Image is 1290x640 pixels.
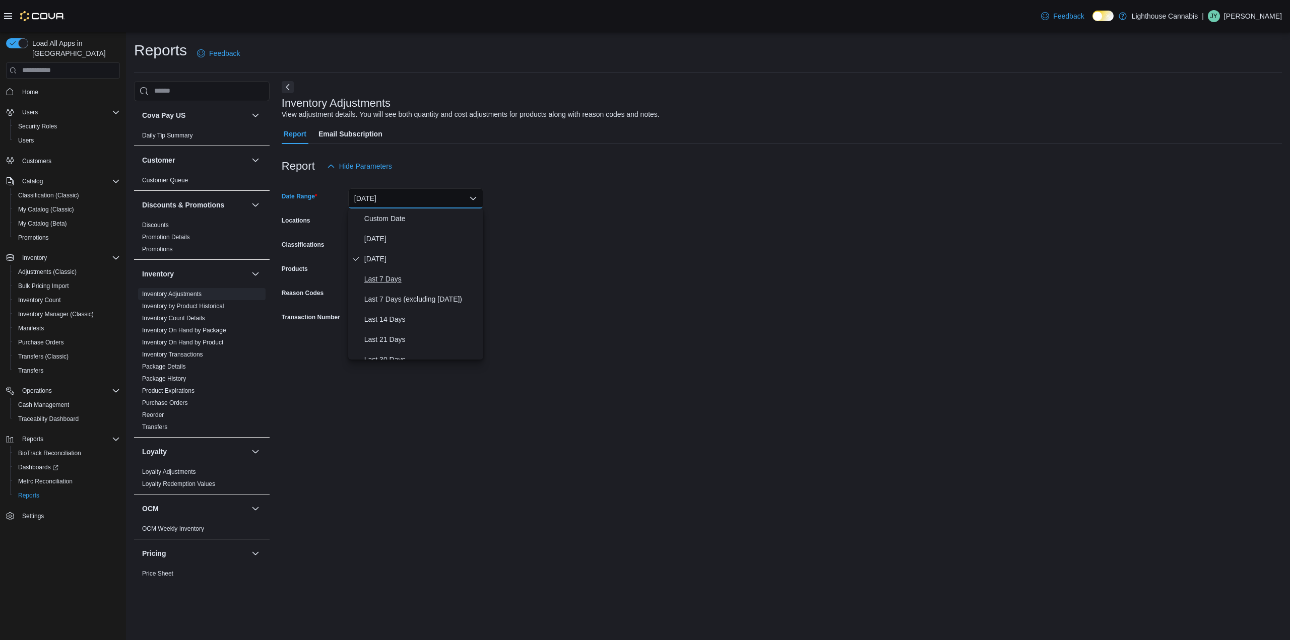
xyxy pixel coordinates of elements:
[22,512,44,520] span: Settings
[14,189,120,201] span: Classification (Classic)
[282,265,308,273] label: Products
[134,466,270,494] div: Loyalty
[18,155,55,167] a: Customers
[14,365,47,377] a: Transfers
[10,133,124,148] button: Users
[142,504,247,514] button: OCM
[14,294,65,306] a: Inventory Count
[282,97,391,109] h3: Inventory Adjustments
[134,174,270,190] div: Customer
[18,433,47,445] button: Reports
[18,463,58,471] span: Dashboards
[142,351,203,358] a: Inventory Transactions
[18,449,81,457] span: BioTrack Reconciliation
[364,233,479,245] span: [DATE]
[14,336,120,348] span: Purchase Orders
[142,399,188,406] a: Purchase Orders
[14,489,43,502] a: Reports
[18,205,74,214] span: My Catalog (Classic)
[249,199,262,211] button: Discounts & Promotions
[14,203,78,216] a: My Catalog (Classic)
[18,252,120,264] span: Inventory
[142,339,223,346] a: Inventory On Hand by Product
[142,468,196,476] span: Loyalty Adjustments
[209,48,240,58] span: Feedback
[10,202,124,217] button: My Catalog (Classic)
[14,322,120,334] span: Manifests
[142,315,205,322] a: Inventory Count Details
[10,474,124,488] button: Metrc Reconciliation
[318,124,382,144] span: Email Subscription
[1210,10,1217,22] span: JY
[18,106,42,118] button: Users
[142,447,247,457] button: Loyalty
[364,333,479,345] span: Last 21 Days
[142,176,188,184] span: Customer Queue
[1224,10,1282,22] p: [PERSON_NAME]
[14,336,68,348] a: Purchase Orders
[18,175,120,187] span: Catalog
[10,231,124,245] button: Promotions
[14,232,120,244] span: Promotions
[2,105,124,119] button: Users
[142,525,204,532] a: OCM Weekly Inventory
[142,155,175,165] h3: Customer
[249,154,262,166] button: Customer
[18,310,94,318] span: Inventory Manager (Classic)
[142,423,167,431] span: Transfers
[142,447,167,457] h3: Loyalty
[14,308,98,320] a: Inventory Manager (Classic)
[14,280,73,292] a: Bulk Pricing Import
[22,108,38,116] span: Users
[142,504,159,514] h3: OCM
[142,132,193,139] a: Daily Tip Summary
[14,489,120,502] span: Reports
[142,327,226,334] a: Inventory On Hand by Package
[142,200,247,210] button: Discounts & Promotions
[14,232,53,244] a: Promotions
[364,273,479,285] span: Last 7 Days
[18,296,61,304] span: Inventory Count
[18,324,44,332] span: Manifests
[18,220,67,228] span: My Catalog (Beta)
[249,268,262,280] button: Inventory
[22,157,51,165] span: Customers
[6,81,120,550] nav: Complex example
[14,218,71,230] a: My Catalog (Beta)
[2,251,124,265] button: Inventory
[142,291,202,298] a: Inventory Adjustments
[142,131,193,139] span: Daily Tip Summary
[18,106,120,118] span: Users
[10,488,124,503] button: Reports
[249,446,262,458] button: Loyalty
[348,208,483,360] div: Select listbox
[2,432,124,446] button: Reports
[142,269,174,279] h3: Inventory
[142,480,215,487] a: Loyalty Redemption Values
[18,401,69,409] span: Cash Management
[142,411,164,419] span: Reorder
[18,191,79,199] span: Classification (Classic)
[14,322,48,334] a: Manifests
[18,433,120,445] span: Reports
[1202,10,1204,22] p: |
[142,221,169,229] span: Discounts
[142,387,195,394] a: Product Expirations
[18,415,79,423] span: Traceabilty Dashboard
[14,266,81,278] a: Adjustments (Classic)
[22,435,43,443] span: Reports
[14,189,83,201] a: Classification (Classic)
[282,81,294,93] button: Next
[18,122,57,130] span: Security Roles
[142,570,173,578] span: Price Sheet
[142,110,247,120] button: Cova Pay US
[284,124,306,144] span: Report
[282,192,317,200] label: Date Range
[142,222,169,229] a: Discounts
[10,265,124,279] button: Adjustments (Classic)
[14,134,120,147] span: Users
[14,475,77,487] a: Metrc Reconciliation
[10,188,124,202] button: Classification (Classic)
[14,120,61,132] a: Security Roles
[249,503,262,515] button: OCM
